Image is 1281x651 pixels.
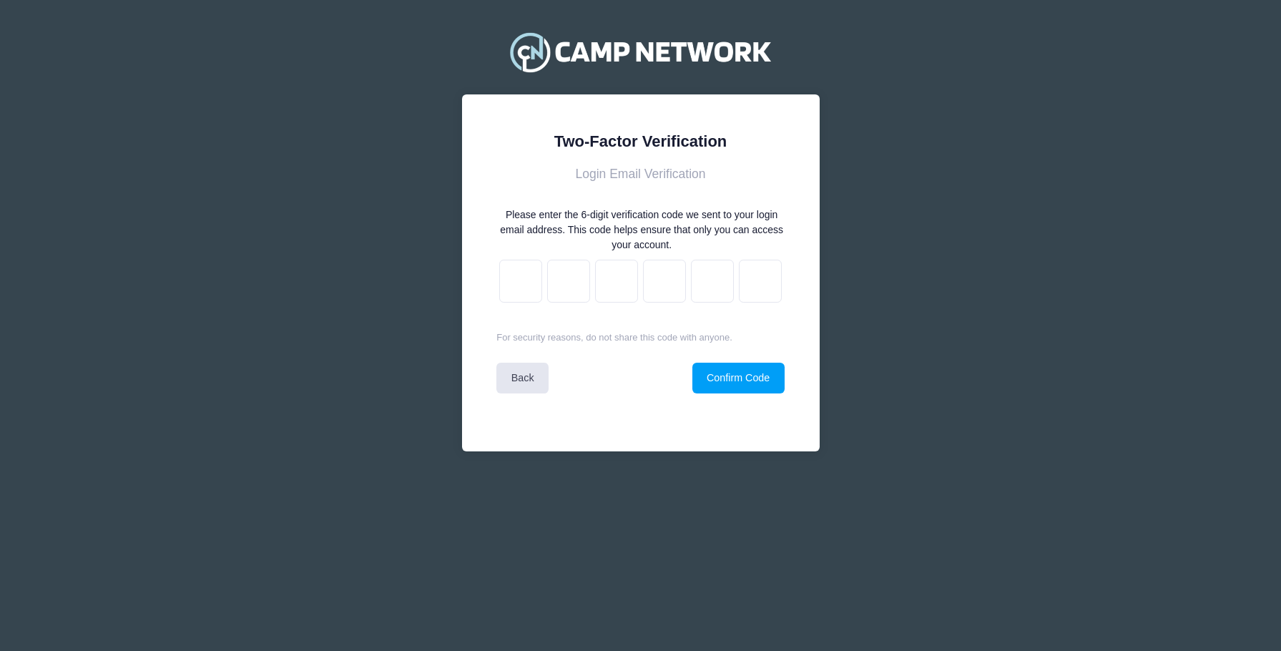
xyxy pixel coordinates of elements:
a: Back [496,363,549,393]
div: Please enter the 6-digit verification code we sent to your login email address. This code helps e... [499,207,785,253]
img: Camp Network [504,24,777,81]
button: Confirm Code [692,363,785,393]
h3: Login Email Verification [496,167,785,182]
p: For security reasons, do not share this code with anyone. [496,331,785,345]
div: Two-Factor Verification [496,129,785,153]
